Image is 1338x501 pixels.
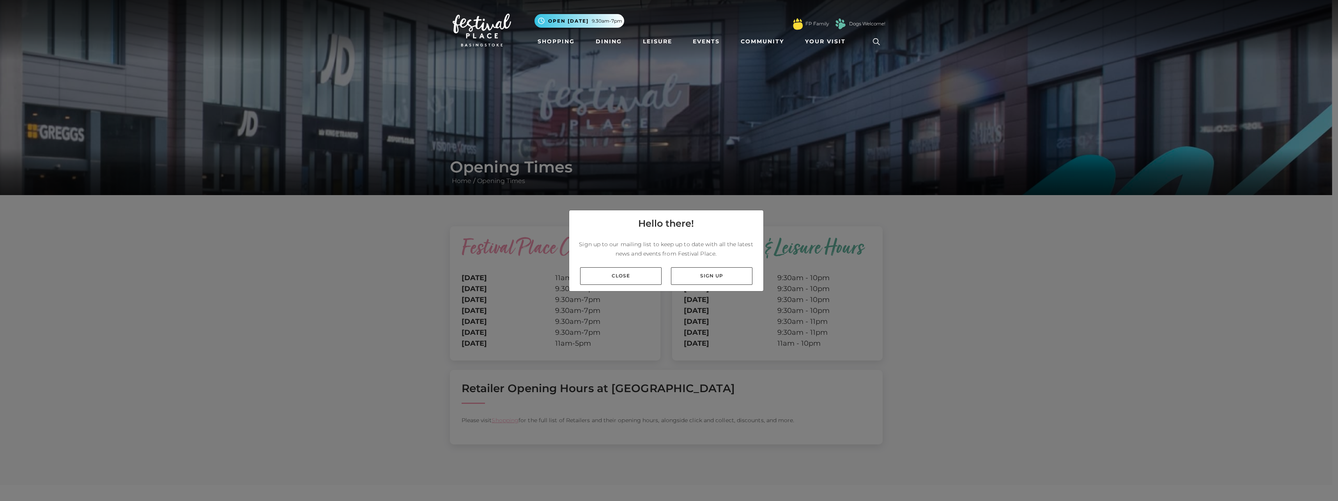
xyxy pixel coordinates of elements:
[738,34,787,49] a: Community
[690,34,723,49] a: Events
[580,267,662,285] a: Close
[640,34,675,49] a: Leisure
[575,240,757,258] p: Sign up to our mailing list to keep up to date with all the latest news and events from Festival ...
[548,18,589,25] span: Open [DATE]
[593,34,625,49] a: Dining
[805,37,846,46] span: Your Visit
[671,267,752,285] a: Sign up
[802,34,853,49] a: Your Visit
[849,20,885,27] a: Dogs Welcome!
[638,217,694,231] h4: Hello there!
[453,14,511,46] img: Festival Place Logo
[534,34,578,49] a: Shopping
[534,14,624,28] button: Open [DATE] 9.30am-7pm
[592,18,622,25] span: 9.30am-7pm
[805,20,829,27] a: FP Family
